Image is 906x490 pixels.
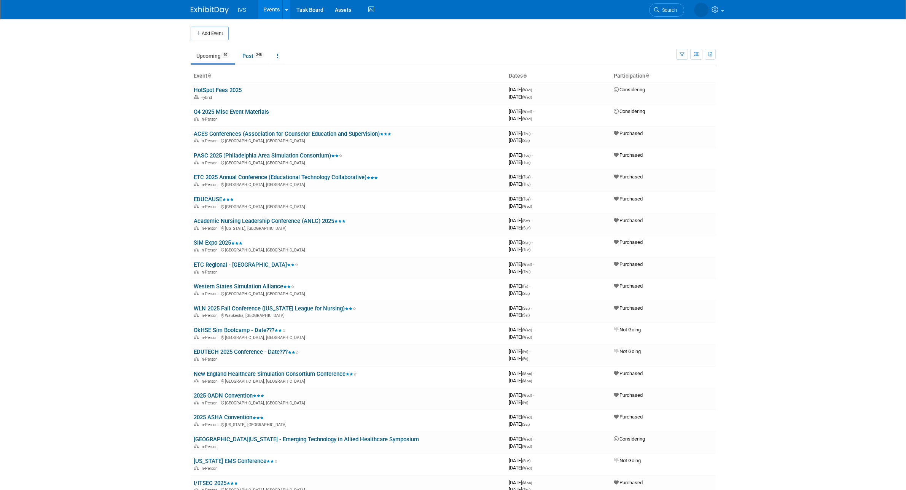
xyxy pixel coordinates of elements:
a: Sort by Event Name [207,73,211,79]
div: [GEOGRAPHIC_DATA], [GEOGRAPHIC_DATA] [194,181,503,187]
span: (Sat) [522,313,530,317]
div: [GEOGRAPHIC_DATA], [GEOGRAPHIC_DATA] [194,137,503,143]
span: (Thu) [522,182,530,186]
span: (Tue) [522,175,530,179]
span: (Tue) [522,153,530,157]
a: Academic Nursing Leadership Conference (ANLC) 2025 [194,218,346,224]
span: (Mon) [522,379,532,383]
span: - [532,130,533,136]
th: Dates [506,70,611,83]
th: Event [191,70,506,83]
a: EDUCAUSE [194,196,234,203]
span: - [532,458,533,463]
span: [DATE] [509,290,530,296]
span: - [532,196,533,202]
span: - [531,218,532,223]
span: (Wed) [522,110,532,114]
img: In-Person Event [194,379,199,383]
span: [DATE] [509,458,533,463]
span: [DATE] [509,399,528,405]
span: - [529,348,530,354]
img: In-Person Event [194,161,199,164]
span: - [529,283,530,289]
span: - [533,480,534,485]
span: [DATE] [509,94,532,100]
span: [DATE] [509,371,534,376]
button: Add Event [191,27,229,40]
img: In-Person Event [194,204,199,208]
a: Search [649,3,684,17]
span: Not Going [614,327,641,332]
span: In-Person [201,313,220,318]
img: Kyle Shelstad [694,3,709,17]
div: [GEOGRAPHIC_DATA], [GEOGRAPHIC_DATA] [194,290,503,296]
span: [DATE] [509,378,532,383]
span: In-Person [201,422,220,427]
span: In-Person [201,204,220,209]
span: (Wed) [522,95,532,99]
a: ACES Conferences (Association for Counselor Education and Supervision) [194,130,391,137]
img: In-Person Event [194,117,199,121]
span: (Mon) [522,372,532,376]
span: - [533,261,534,267]
span: Not Going [614,348,641,354]
div: [GEOGRAPHIC_DATA], [GEOGRAPHIC_DATA] [194,334,503,340]
a: SIM Expo 2025 [194,239,242,246]
div: [US_STATE], [GEOGRAPHIC_DATA] [194,421,503,427]
span: [DATE] [509,348,530,354]
div: [GEOGRAPHIC_DATA], [GEOGRAPHIC_DATA] [194,247,503,253]
span: [DATE] [509,239,533,245]
span: Purchased [614,152,643,158]
span: (Sun) [522,459,530,463]
a: 2025 OADN Convention [194,392,264,399]
span: [DATE] [509,247,530,252]
a: 2025 ASHA Convention [194,414,264,421]
span: In-Person [201,357,220,362]
span: [DATE] [509,269,530,274]
span: [DATE] [509,87,534,92]
span: - [533,392,534,398]
span: [DATE] [509,334,532,340]
span: Purchased [614,261,643,267]
span: (Sat) [522,422,530,426]
span: - [533,327,534,332]
span: Considering [614,108,645,114]
img: In-Person Event [194,444,199,448]
span: (Fri) [522,401,528,405]
span: [DATE] [509,152,533,158]
span: In-Person [201,161,220,165]
span: Purchased [614,480,643,485]
span: Purchased [614,305,643,311]
span: Purchased [614,283,643,289]
span: [DATE] [509,225,530,231]
span: [DATE] [509,116,532,121]
span: (Tue) [522,197,530,201]
span: 248 [254,52,264,58]
span: [DATE] [509,312,530,318]
a: EDUTECH 2025 Conference - Date??? [194,348,299,355]
img: In-Person Event [194,182,199,186]
a: Sort by Participation Type [645,73,649,79]
span: [DATE] [509,203,532,209]
span: [DATE] [509,283,530,289]
span: Purchased [614,392,643,398]
a: New England Healthcare Simulation Consortium Conference [194,371,357,377]
span: (Wed) [522,328,532,332]
span: (Wed) [522,437,532,441]
span: [DATE] [509,356,528,361]
img: In-Person Event [194,270,199,274]
span: - [532,152,533,158]
a: Sort by Start Date [523,73,527,79]
span: - [533,436,534,442]
img: In-Person Event [194,466,199,470]
span: (Thu) [522,270,530,274]
span: In-Person [201,182,220,187]
span: [DATE] [509,137,530,143]
img: In-Person Event [194,357,199,361]
div: [US_STATE], [GEOGRAPHIC_DATA] [194,225,503,231]
span: Purchased [614,130,643,136]
div: Waukesha, [GEOGRAPHIC_DATA] [194,312,503,318]
span: (Thu) [522,132,530,136]
img: In-Person Event [194,335,199,339]
span: - [532,174,533,180]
